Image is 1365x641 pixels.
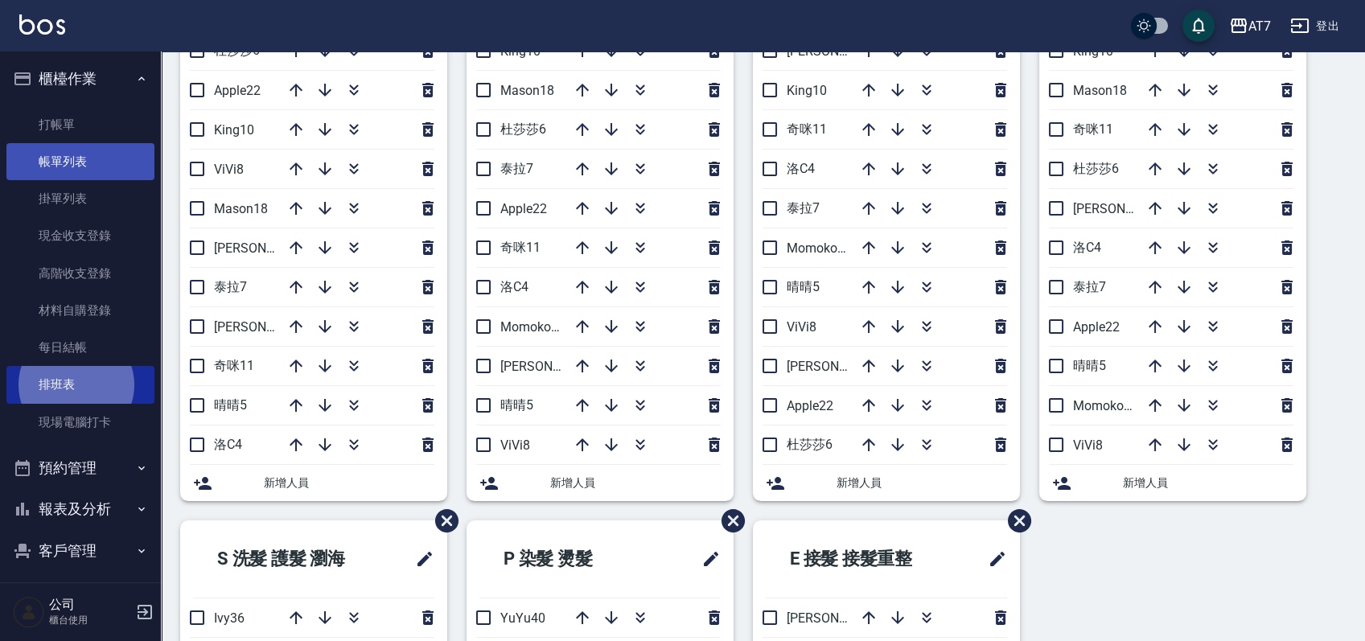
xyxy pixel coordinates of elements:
img: Logo [19,14,65,35]
span: 新增人員 [1123,475,1293,491]
a: 打帳單 [6,106,154,143]
h2: S 洗髮 護髮 瀏海 [193,530,387,588]
span: [PERSON_NAME]2 [787,359,890,374]
span: [PERSON_NAME]2 [214,319,318,335]
span: 洛C4 [787,161,815,176]
span: 泰拉7 [1073,279,1106,294]
span: ViVi8 [500,438,530,453]
span: 晴晴5 [500,397,533,413]
span: King10 [787,83,827,98]
span: 奇咪11 [787,121,827,137]
span: 晴晴5 [214,397,247,413]
a: 現金收支登錄 [6,217,154,254]
span: 修改班表的標題 [692,540,721,578]
div: 新增人員 [467,465,734,501]
span: 杜莎莎6 [500,121,546,137]
span: 泰拉7 [500,161,533,176]
a: 帳單列表 [6,143,154,180]
a: 現場電腦打卡 [6,404,154,441]
span: 刪除班表 [423,497,461,544]
button: 預約管理 [6,447,154,489]
button: 員工及薪資 [6,571,154,613]
span: Ivy36 [214,610,245,626]
p: 櫃台使用 [49,613,131,627]
span: 刪除班表 [709,497,747,544]
span: YuYu40 [500,610,545,626]
span: 杜莎莎6 [214,43,260,58]
span: Apple22 [500,201,547,216]
span: 晴晴5 [1073,358,1106,373]
span: 新增人員 [550,475,721,491]
span: 杜莎莎6 [787,437,833,452]
span: Mason18 [1073,83,1127,98]
span: ViVi8 [787,319,816,335]
span: 泰拉7 [214,279,247,294]
h5: 公司 [49,597,131,613]
span: 奇咪11 [214,358,254,373]
span: 洛C4 [500,279,528,294]
button: AT7 [1223,10,1277,43]
img: Person [13,596,45,628]
button: 報表及分析 [6,488,154,530]
span: 杜莎莎6 [1073,161,1119,176]
button: save [1182,10,1215,42]
span: 奇咪11 [500,240,541,255]
span: Apple22 [214,83,261,98]
span: 奇咪11 [1073,121,1113,137]
span: 修改班表的標題 [978,540,1007,578]
div: AT7 [1248,16,1271,36]
span: Momoko12 [787,240,852,256]
span: Apple22 [787,398,833,413]
span: ViVi8 [214,162,244,177]
a: 每日結帳 [6,329,154,366]
h2: E 接髮 接髮重整 [766,530,957,588]
a: 掛單列表 [6,180,154,217]
button: 登出 [1284,11,1346,41]
div: 新增人員 [180,465,447,501]
span: Momoko12 [1073,398,1138,413]
div: 新增人員 [753,465,1020,501]
span: 刪除班表 [996,497,1034,544]
span: 新增人員 [837,475,1007,491]
span: Apple22 [1073,319,1120,335]
span: 洛C4 [214,437,242,452]
span: 洛C4 [1073,240,1101,255]
a: 高階收支登錄 [6,255,154,292]
span: [PERSON_NAME]2 [787,610,890,626]
h2: P 染髮 燙髮 [479,530,654,588]
a: 排班表 [6,366,154,403]
span: King10 [214,122,254,138]
span: [PERSON_NAME]2 [500,359,604,374]
button: 客戶管理 [6,530,154,572]
span: Momoko12 [500,319,565,335]
span: 修改班表的標題 [405,540,434,578]
span: Mason18 [214,201,268,216]
div: 新增人員 [1039,465,1306,501]
a: 材料自購登錄 [6,292,154,329]
span: ViVi8 [1073,438,1103,453]
span: Mason18 [500,83,554,98]
span: [PERSON_NAME]9 [214,240,318,256]
span: 新增人員 [264,475,434,491]
span: 泰拉7 [787,200,820,216]
span: 晴晴5 [787,279,820,294]
button: 櫃檯作業 [6,58,154,100]
span: [PERSON_NAME]9 [1073,201,1177,216]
